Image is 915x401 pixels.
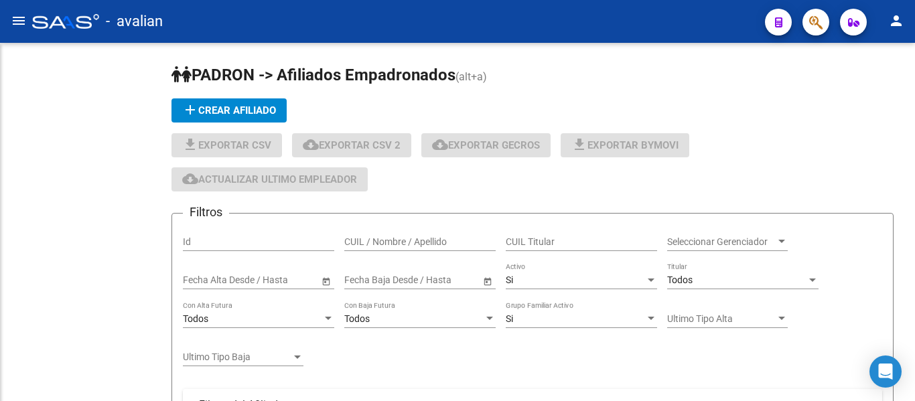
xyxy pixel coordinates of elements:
span: Si [506,274,513,285]
span: Exportar CSV 2 [303,139,401,151]
input: Fecha inicio [344,274,393,286]
button: Exportar CSV [171,133,282,157]
h3: Filtros [183,203,229,222]
span: Si [506,313,513,324]
span: Seleccionar Gerenciador [667,236,776,248]
button: Exportar CSV 2 [292,133,411,157]
span: Exportar CSV [182,139,271,151]
mat-icon: cloud_download [182,171,198,187]
button: Open calendar [319,274,333,288]
button: Exportar Bymovi [561,133,689,157]
mat-icon: file_download [182,137,198,153]
span: PADRON -> Afiliados Empadronados [171,66,455,84]
button: Actualizar ultimo Empleador [171,167,368,191]
span: Crear Afiliado [182,104,276,116]
span: - avalian [106,7,163,36]
span: Ultimo Tipo Baja [183,351,291,363]
button: Crear Afiliado [171,98,287,123]
span: Todos [183,313,208,324]
span: (alt+a) [455,70,487,83]
span: Ultimo Tipo Alta [667,313,776,325]
mat-icon: person [888,13,904,29]
input: Fecha inicio [183,274,232,286]
span: Exportar Bymovi [571,139,679,151]
input: Fecha fin [243,274,309,286]
mat-icon: menu [11,13,27,29]
input: Fecha fin [405,274,470,286]
mat-icon: cloud_download [303,137,319,153]
div: Open Intercom Messenger [869,355,902,388]
mat-icon: cloud_download [432,137,448,153]
button: Open calendar [480,274,494,288]
span: Actualizar ultimo Empleador [182,173,357,185]
span: Todos [667,274,693,285]
span: Exportar GECROS [432,139,540,151]
span: Todos [344,313,370,324]
mat-icon: add [182,102,198,118]
mat-icon: file_download [571,137,587,153]
button: Exportar GECROS [421,133,551,157]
